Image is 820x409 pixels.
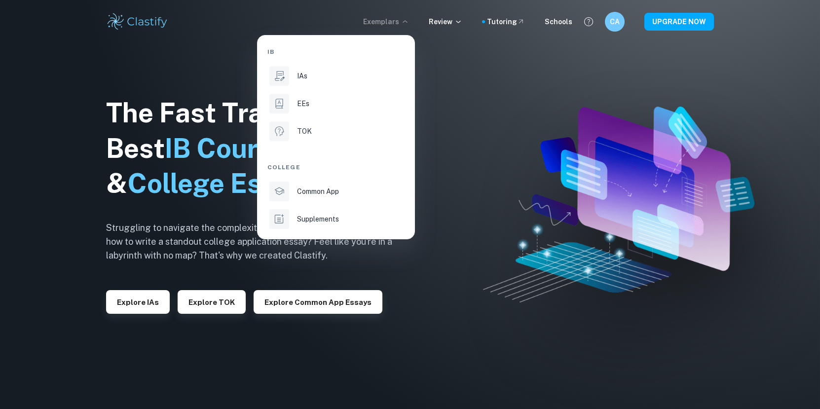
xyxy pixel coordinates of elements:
[297,71,307,81] p: IAs
[297,186,339,197] p: Common App
[267,47,274,56] span: IB
[267,92,405,115] a: EEs
[297,214,339,224] p: Supplements
[297,126,312,137] p: TOK
[297,98,309,109] p: EEs
[267,163,300,172] span: College
[267,207,405,231] a: Supplements
[267,64,405,88] a: IAs
[267,119,405,143] a: TOK
[267,180,405,203] a: Common App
